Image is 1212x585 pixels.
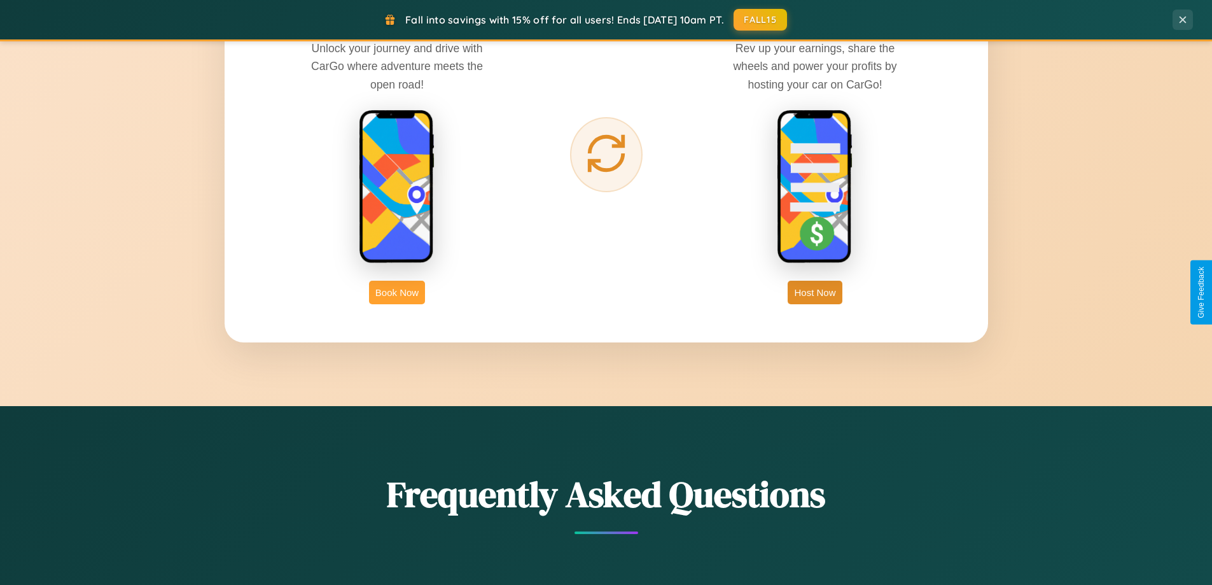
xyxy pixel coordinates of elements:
p: Rev up your earnings, share the wheels and power your profits by hosting your car on CarGo! [720,39,910,93]
button: FALL15 [734,9,787,31]
span: Fall into savings with 15% off for all users! Ends [DATE] 10am PT. [405,13,724,26]
h2: Frequently Asked Questions [225,470,988,519]
img: host phone [777,109,853,265]
img: rent phone [359,109,435,265]
button: Host Now [788,281,842,304]
p: Unlock your journey and drive with CarGo where adventure meets the open road! [302,39,492,93]
button: Book Now [369,281,425,304]
div: Give Feedback [1197,267,1206,318]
